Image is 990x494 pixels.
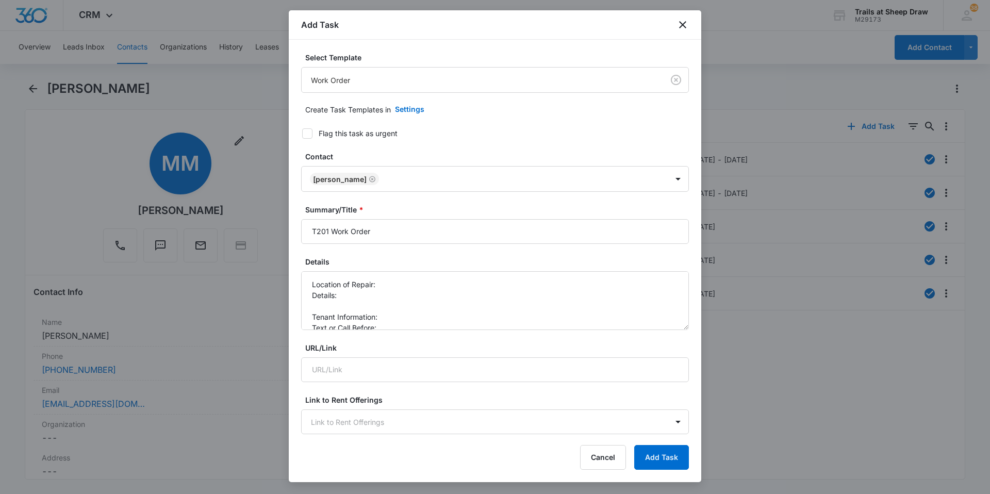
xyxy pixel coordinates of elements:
[305,104,391,115] p: Create Task Templates in
[676,19,689,31] button: close
[301,19,339,31] h1: Add Task
[305,52,693,63] label: Select Template
[385,97,435,122] button: Settings
[301,357,689,382] input: URL/Link
[305,342,693,353] label: URL/Link
[305,151,693,162] label: Contact
[634,445,689,470] button: Add Task
[367,175,376,183] div: Remove Missael Martinez
[313,175,367,184] div: [PERSON_NAME]
[301,219,689,244] input: Summary/Title
[305,204,693,215] label: Summary/Title
[580,445,626,470] button: Cancel
[305,394,693,405] label: Link to Rent Offerings
[305,256,693,267] label: Details
[668,72,684,88] button: Clear
[319,128,398,139] div: Flag this task as urgent
[301,271,689,330] textarea: Location of Repair: Details: Tenant Information: Text or Call Before:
